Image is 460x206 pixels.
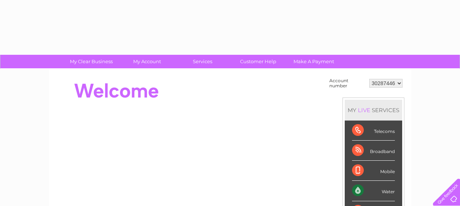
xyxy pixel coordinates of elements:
[345,100,402,121] div: MY SERVICES
[352,181,395,201] div: Water
[117,55,177,68] a: My Account
[61,55,121,68] a: My Clear Business
[352,141,395,161] div: Broadband
[172,55,233,68] a: Services
[228,55,288,68] a: Customer Help
[356,107,372,114] div: LIVE
[284,55,344,68] a: Make A Payment
[352,161,395,181] div: Mobile
[328,76,367,90] td: Account number
[352,121,395,141] div: Telecoms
